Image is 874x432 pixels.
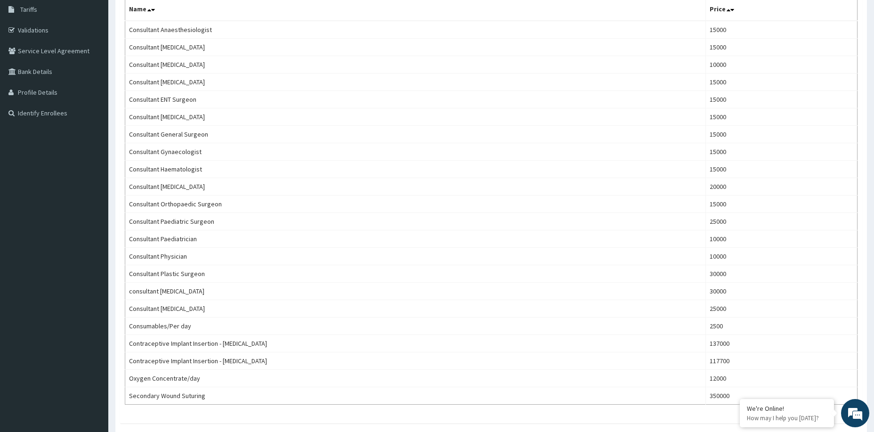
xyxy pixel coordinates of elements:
[125,21,706,39] td: Consultant Anaesthesiologist
[154,5,177,27] div: Minimize live chat window
[125,318,706,335] td: Consumables/Per day
[705,248,857,265] td: 10000
[125,108,706,126] td: Consultant [MEDICAL_DATA]
[705,196,857,213] td: 15000
[17,47,38,71] img: d_794563401_company_1708531726252_794563401
[20,5,37,14] span: Tariffs
[705,300,857,318] td: 25000
[705,387,857,405] td: 350000
[5,257,179,290] textarea: Type your message and hit 'Enter'
[125,91,706,108] td: Consultant ENT Surgeon
[125,143,706,161] td: Consultant Gynaecologist
[705,161,857,178] td: 15000
[705,213,857,230] td: 25000
[705,265,857,283] td: 30000
[125,300,706,318] td: Consultant [MEDICAL_DATA]
[705,318,857,335] td: 2500
[125,248,706,265] td: Consultant Physician
[125,56,706,73] td: Consultant [MEDICAL_DATA]
[125,161,706,178] td: Consultant Haematologist
[705,143,857,161] td: 15000
[705,73,857,91] td: 15000
[125,370,706,387] td: Oxygen Concentrate/day
[125,39,706,56] td: Consultant [MEDICAL_DATA]
[125,126,706,143] td: Consultant General Surgeon
[55,119,130,214] span: We're online!
[705,283,857,300] td: 30000
[705,335,857,352] td: 137000
[705,370,857,387] td: 12000
[125,283,706,300] td: consultant [MEDICAL_DATA]
[49,53,158,65] div: Chat with us now
[125,387,706,405] td: Secondary Wound Suturing
[705,108,857,126] td: 15000
[705,126,857,143] td: 15000
[705,178,857,196] td: 20000
[125,230,706,248] td: Consultant Paediatrician
[705,56,857,73] td: 10000
[705,39,857,56] td: 15000
[705,21,857,39] td: 15000
[125,196,706,213] td: Consultant Orthopaedic Surgeon
[705,352,857,370] td: 117700
[125,73,706,91] td: Consultant [MEDICAL_DATA]
[747,414,827,422] p: How may I help you today?
[705,91,857,108] td: 15000
[125,352,706,370] td: Contraceptive Implant Insertion - [MEDICAL_DATA]
[125,213,706,230] td: Consultant Paediatric Surgeon
[125,178,706,196] td: Consultant [MEDICAL_DATA]
[125,265,706,283] td: Consultant Plastic Surgeon
[747,404,827,413] div: We're Online!
[125,335,706,352] td: Contraceptive Implant Insertion - [MEDICAL_DATA]
[705,230,857,248] td: 10000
